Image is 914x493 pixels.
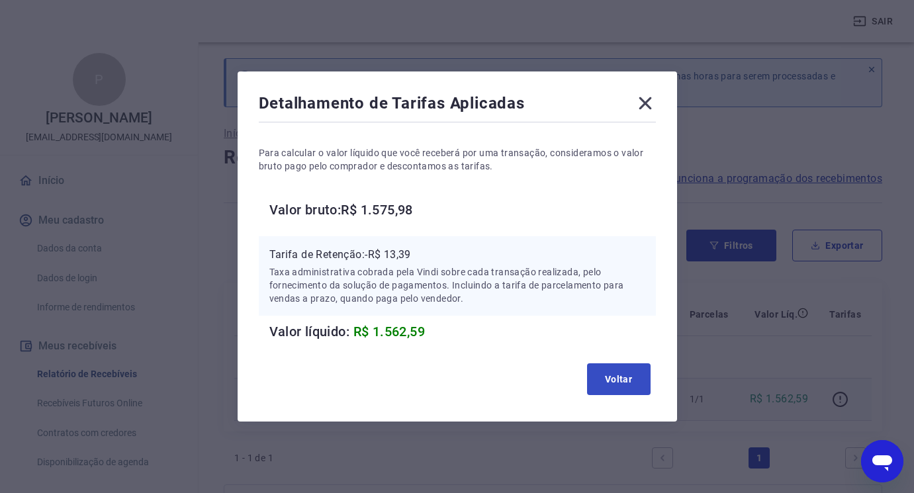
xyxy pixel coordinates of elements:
[861,440,903,482] iframe: Botão para abrir a janela de mensagens
[259,93,656,119] div: Detalhamento de Tarifas Aplicadas
[269,265,645,305] p: Taxa administrativa cobrada pela Vindi sobre cada transação realizada, pelo fornecimento da soluç...
[269,321,656,342] h6: Valor líquido:
[269,199,656,220] h6: Valor bruto: R$ 1.575,98
[269,247,645,263] p: Tarifa de Retenção: -R$ 13,39
[259,146,656,173] p: Para calcular o valor líquido que você receberá por uma transação, consideramos o valor bruto pag...
[587,363,651,395] button: Voltar
[353,324,425,339] span: R$ 1.562,59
